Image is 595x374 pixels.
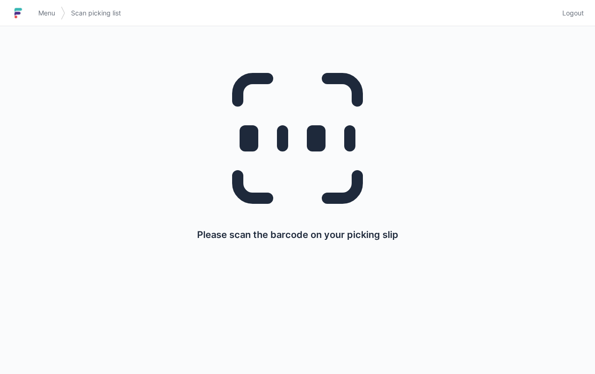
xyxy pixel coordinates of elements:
a: Menu [33,5,61,22]
a: Scan picking list [65,5,127,22]
img: logo-small.jpg [11,6,25,21]
p: Please scan the barcode on your picking slip [197,228,398,241]
a: Logout [557,5,584,22]
span: Scan picking list [71,8,121,18]
img: svg> [61,2,65,24]
span: Menu [38,8,55,18]
span: Logout [562,8,584,18]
